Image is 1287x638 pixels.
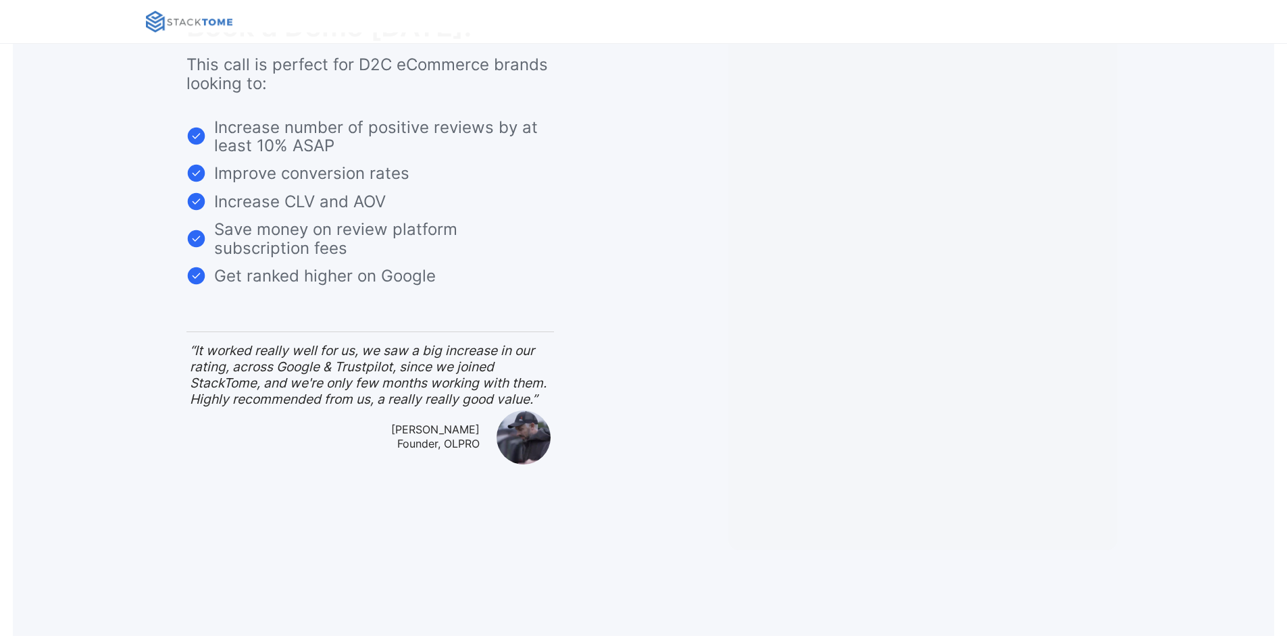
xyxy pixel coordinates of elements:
p: Get ranked higher on Google [214,267,436,285]
p: Increase CLV and AOV [214,192,386,211]
p: Improve conversion rates [214,164,409,182]
p: Increase number of positive reviews by at least 10% ASAP [214,118,554,155]
div: [PERSON_NAME] Founder, OLPRO [391,423,480,451]
em: “It worked really well for us, we saw a big increase in our rating, across Google & Trustpilot, s... [190,342,547,407]
p: Save money on review platform subscription fees [214,220,554,257]
p: This call is perfect for D2C eCommerce brands looking to: [186,55,554,92]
